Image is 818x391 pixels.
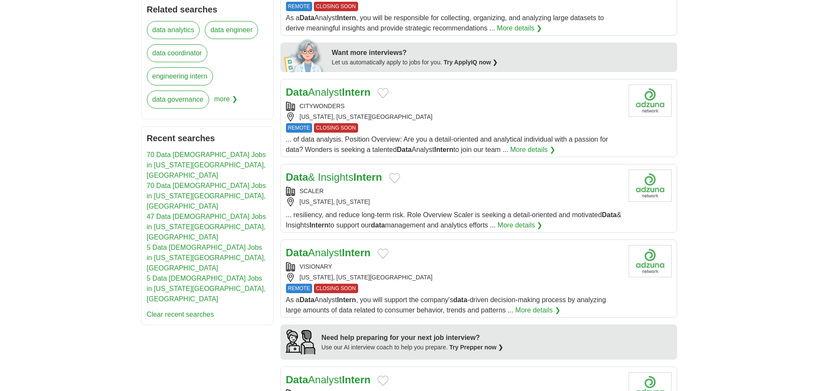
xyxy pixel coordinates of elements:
img: Company logo [629,85,672,117]
a: DataAnalystIntern [286,247,371,258]
strong: Intern [310,221,328,229]
a: 70 Data [DEMOGRAPHIC_DATA] Jobs in [US_STATE][GEOGRAPHIC_DATA], [GEOGRAPHIC_DATA] [147,151,266,179]
a: VISIONARY [300,263,332,270]
div: Use our AI interview coach to help you prepare. [322,343,504,352]
strong: Intern [337,14,356,21]
a: More details ❯ [515,305,560,315]
button: Add to favorite jobs [377,376,389,386]
span: CLOSING SOON [314,123,358,133]
div: Let us automatically apply to jobs for you. [332,58,672,67]
a: Try Prepper now ❯ [450,344,504,351]
a: More details ❯ [498,220,543,230]
a: 5 Data [DEMOGRAPHIC_DATA] Jobs in [US_STATE][GEOGRAPHIC_DATA], [GEOGRAPHIC_DATA] [147,244,266,272]
a: 5 Data [DEMOGRAPHIC_DATA] Jobs in [US_STATE][GEOGRAPHIC_DATA], [GEOGRAPHIC_DATA] [147,275,266,303]
strong: Intern [353,171,382,183]
h2: Related searches [147,3,268,16]
strong: data [453,296,467,303]
button: Add to favorite jobs [389,173,400,183]
a: 70 Data [DEMOGRAPHIC_DATA] Jobs in [US_STATE][GEOGRAPHIC_DATA], [GEOGRAPHIC_DATA] [147,182,266,210]
strong: Intern [342,374,371,385]
span: REMOTE [286,2,312,11]
a: data analytics [147,21,200,39]
span: CLOSING SOON [314,284,358,293]
strong: Data [286,247,308,258]
div: [US_STATE], [US_STATE][GEOGRAPHIC_DATA] [286,273,622,282]
a: DataAnalystIntern [286,374,371,385]
h2: Recent searches [147,132,268,145]
span: REMOTE [286,284,312,293]
a: Data& InsightsIntern [286,171,382,183]
a: data governance [147,91,209,109]
a: 47 Data [DEMOGRAPHIC_DATA] Jobs in [US_STATE][GEOGRAPHIC_DATA], [GEOGRAPHIC_DATA] [147,213,266,241]
strong: Data [286,86,308,98]
div: [US_STATE], [US_STATE] [286,197,622,206]
a: Clear recent searches [147,311,214,318]
strong: data [371,221,385,229]
a: Try ApplyIQ now ❯ [444,59,498,66]
strong: Data [286,171,308,183]
div: [US_STATE], [US_STATE][GEOGRAPHIC_DATA] [286,112,622,121]
div: Want more interviews? [332,48,672,58]
strong: Data [602,211,617,218]
span: more ❯ [214,91,237,114]
strong: Intern [342,86,371,98]
strong: Data [300,296,315,303]
strong: Data [300,14,315,21]
span: As a Analyst , you will be responsible for collecting, organizing, and analyzing large datasets t... [286,14,604,32]
a: engineering intern [147,67,213,85]
img: apply-iq-scientist.png [284,38,325,72]
strong: Intern [342,247,371,258]
a: data engineer [205,21,258,39]
div: SCALER [286,187,622,196]
span: ... resiliency, and reduce long-term risk. Role Overview Scaler is seeking a detail-oriented and ... [286,211,621,229]
a: DataAnalystIntern [286,86,371,98]
div: CITYWONDERS [286,102,622,111]
strong: Data [286,374,308,385]
a: data coordinator [147,44,208,62]
button: Add to favorite jobs [377,249,389,259]
strong: Intern [434,146,453,153]
a: More details ❯ [497,23,542,33]
img: Visionary Integration Professionals logo [629,245,672,277]
img: Company logo [629,170,672,202]
span: CLOSING SOON [314,2,358,11]
a: More details ❯ [510,145,555,155]
span: ... of data analysis. Position Overview: Are you a detail-oriented and analytical individual with... [286,136,608,153]
strong: Data [397,146,412,153]
strong: Intern [337,296,356,303]
div: Need help preparing for your next job interview? [322,333,504,343]
span: As a Analyst , you will support the company's -driven decision-making process by analyzing large ... [286,296,606,314]
button: Add to favorite jobs [377,88,389,98]
span: REMOTE [286,123,312,133]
